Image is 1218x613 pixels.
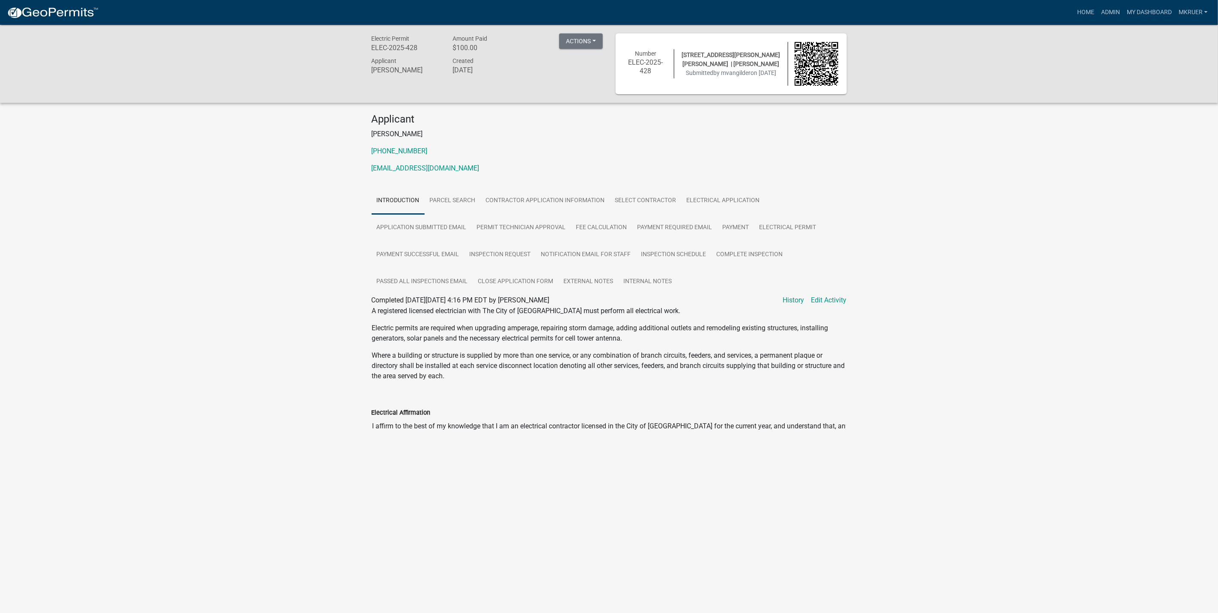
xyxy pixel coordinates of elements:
a: My Dashboard [1123,4,1175,21]
span: Number [635,50,656,57]
a: Complete Inspection [712,241,788,269]
p: Electric permits are required when upgrading amperage, repairing storm damage, adding additional ... [372,323,846,344]
a: Parcel search [425,187,481,215]
a: Introduction [372,187,425,215]
a: Close Application Form [473,268,559,296]
a: Edit Activity [811,295,847,305]
a: Inspection Request [465,241,536,269]
a: Select contractor [610,187,682,215]
span: Created [453,57,474,64]
p: A registered licensed electrician with The City of [GEOGRAPHIC_DATA] must perform all electrical ... [372,306,846,316]
button: Actions [559,33,603,49]
a: Passed All Inspections Email [372,268,473,296]
a: [EMAIL_ADDRESS][DOMAIN_NAME] [372,164,479,172]
a: Permit Technician Approval [472,214,571,242]
a: Electrical Application [682,187,765,215]
h6: [DATE] [453,66,521,74]
a: Inspection Schedule [636,241,712,269]
a: Notification Email for Staff [536,241,636,269]
span: Amount Paid [453,35,487,42]
a: Home [1074,4,1098,21]
h4: Applicant [372,113,847,126]
a: Fee Calculation [571,214,632,242]
p: [PERSON_NAME] [372,129,847,139]
a: [PHONE_NUMBER] [372,147,428,155]
a: Application Submitted Email [372,214,472,242]
span: [STREET_ADDRESS][PERSON_NAME][PERSON_NAME] | [PERSON_NAME] [682,51,780,67]
span: Completed [DATE][DATE] 4:16 PM EDT by [PERSON_NAME] [372,296,550,304]
span: by mvangilder [713,69,750,76]
span: Electric Permit [372,35,410,42]
a: Internal Notes [619,268,677,296]
a: Payment Required Email [632,214,718,242]
img: QR code [795,42,838,86]
a: Payment Successful Email [372,241,465,269]
a: History [783,295,804,305]
a: Payment [718,214,754,242]
a: Electrical Permit [754,214,822,242]
span: Applicant [372,57,397,64]
h6: [PERSON_NAME] [372,66,440,74]
label: Electrical Affirmation [372,410,431,416]
a: Contractor Application Information [481,187,610,215]
h6: $100.00 [453,44,521,52]
a: Admin [1098,4,1123,21]
a: External Notes [559,268,619,296]
p: Where a building or structure is supplied by more than one service, or any combination of branch ... [372,350,846,381]
h6: ELEC-2025-428 [624,58,668,75]
h6: ELEC-2025-428 [372,44,440,52]
span: Submitted on [DATE] [686,69,776,76]
a: mkruer [1175,4,1211,21]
